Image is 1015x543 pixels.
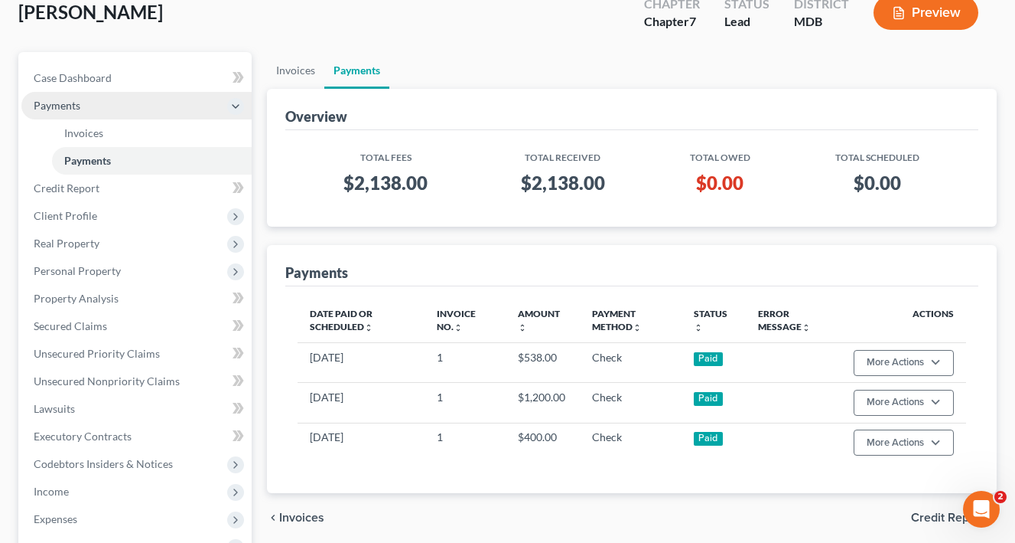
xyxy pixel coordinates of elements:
th: Actions [841,299,966,343]
span: Invoices [279,512,324,524]
th: Total Scheduled [789,142,966,165]
td: $1,200.00 [506,383,580,423]
a: Payments [324,52,389,89]
span: Codebtors Insiders & Notices [34,457,173,470]
td: 1 [425,342,506,382]
div: Paid [694,432,723,446]
a: Invoices [52,119,252,147]
i: unfold_more [802,323,811,332]
h3: $2,138.00 [486,171,639,195]
button: More Actions [854,430,954,456]
span: Lawsuits [34,402,75,415]
th: Total Owed [651,142,789,165]
div: Paid [694,352,723,366]
i: unfold_more [694,323,703,332]
span: Payments [34,99,80,112]
span: Credit Report [34,182,99,195]
a: Date Paid or Scheduledunfold_more [310,308,373,332]
a: Executory Contracts [21,423,252,450]
a: Invoice No.unfold_more [437,308,476,332]
span: Secured Claims [34,319,107,332]
a: Lawsuits [21,395,252,423]
a: Payments [52,147,252,175]
span: Credit Report [911,512,984,524]
span: 7 [689,14,696,28]
span: Unsecured Nonpriority Claims [34,375,180,388]
td: Check [580,383,682,423]
button: More Actions [854,350,954,376]
span: 2 [994,491,1007,503]
span: Payments [64,154,111,167]
span: Real Property [34,237,99,250]
td: $400.00 [506,423,580,463]
a: Case Dashboard [21,64,252,92]
td: [DATE] [298,342,425,382]
span: [PERSON_NAME] [18,1,163,23]
span: Personal Property [34,264,121,277]
span: Client Profile [34,209,97,222]
a: Unsecured Priority Claims [21,340,252,368]
h3: $0.00 [802,171,954,195]
span: Property Analysis [34,292,119,305]
div: Paid [694,392,723,406]
span: Expenses [34,512,77,525]
a: Unsecured Nonpriority Claims [21,368,252,395]
td: Check [580,423,682,463]
span: Unsecured Priority Claims [34,347,160,360]
h3: $2,138.00 [310,171,462,195]
button: chevron_left Invoices [267,512,324,524]
th: Total Received [474,142,651,165]
button: More Actions [854,390,954,416]
td: 1 [425,423,506,463]
span: Income [34,485,69,498]
a: Error Messageunfold_more [758,308,811,332]
a: Property Analysis [21,285,252,312]
i: unfold_more [364,323,373,332]
span: Executory Contracts [34,430,132,443]
h3: $0.00 [663,171,777,195]
i: unfold_more [518,323,527,332]
a: Credit Report [21,175,252,202]
i: unfold_more [454,323,463,332]
div: Lead [724,13,769,31]
a: Invoices [267,52,324,89]
td: Check [580,342,682,382]
td: [DATE] [298,383,425,423]
div: Payments [285,263,348,282]
td: [DATE] [298,423,425,463]
div: MDB [794,13,849,31]
div: Chapter [644,13,700,31]
a: Secured Claims [21,312,252,340]
a: Statusunfold_more [694,308,727,332]
button: Credit Report chevron_right [911,512,997,524]
span: Case Dashboard [34,71,112,84]
a: Payment Methodunfold_more [592,308,642,332]
td: 1 [425,383,506,423]
td: $538.00 [506,342,580,382]
a: Amountunfold_more [518,308,560,332]
i: chevron_left [267,512,279,524]
div: Overview [285,107,347,126]
span: Invoices [64,126,103,139]
iframe: Intercom live chat [963,491,1000,528]
i: unfold_more [633,323,642,332]
th: Total Fees [298,142,474,165]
